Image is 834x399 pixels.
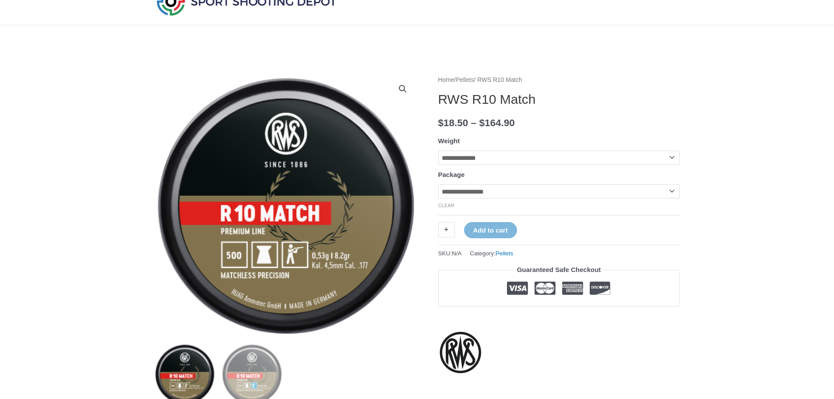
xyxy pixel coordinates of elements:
span: – [471,117,477,128]
label: Weight [438,137,460,145]
bdi: 18.50 [438,117,468,128]
a: Pellets [456,77,474,83]
span: Category: [470,248,513,259]
nav: Breadcrumb [438,74,680,86]
span: N/A [452,250,462,257]
iframe: Customer reviews powered by Trustpilot [438,313,680,324]
button: Add to cart [464,222,517,238]
a: View full-screen image gallery [395,81,411,97]
img: RWS R10 Match [155,74,417,337]
a: + [438,222,455,237]
bdi: 164.90 [479,117,514,128]
span: SKU: [438,248,462,259]
a: Pellets [496,250,514,257]
legend: Guaranteed Safe Checkout [514,264,605,276]
label: Package [438,171,465,178]
span: $ [438,117,444,128]
a: RWS [438,330,482,374]
span: $ [479,117,485,128]
a: Home [438,77,454,83]
h1: RWS R10 Match [438,92,680,107]
a: Clear options [438,203,455,208]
